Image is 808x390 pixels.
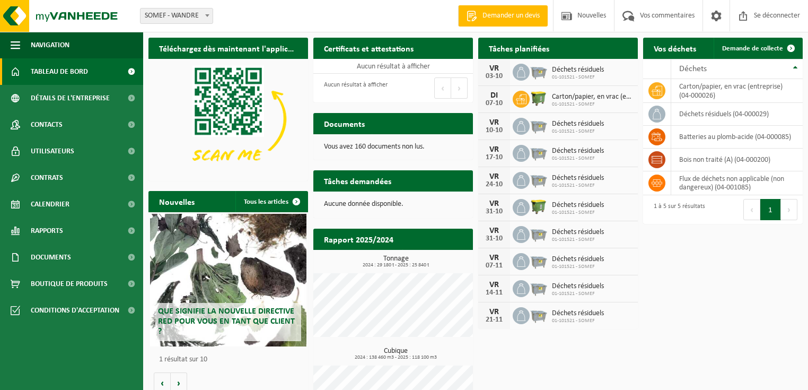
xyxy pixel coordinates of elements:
img: WB-2500-GAL-GY-04 [530,170,548,188]
font: Demander un devis [482,12,540,20]
font: Documents [31,254,71,262]
font: Rapports [31,227,63,235]
font: VR [489,227,499,235]
font: DI [490,91,498,100]
font: Vos déchets [654,45,696,54]
font: Déchets résiduels [552,255,604,263]
font: Nouvelles [577,12,606,20]
font: 01-101521 - SOMEF [552,318,595,324]
font: Détails de l'entreprise [31,94,110,102]
font: Déchets résiduels [552,228,604,236]
font: 1 à 5 sur 5 résultats [654,203,705,210]
font: Vos commentaires [640,12,695,20]
font: VR [489,308,499,316]
font: VR [489,200,499,208]
font: 01-101521 - SOMEF [552,237,595,242]
font: VR [489,172,499,181]
font: VR [489,64,499,73]
font: Aucune donnée disponible. [324,200,403,208]
font: Aucun résultat à afficher [324,82,388,88]
font: 01-101521 - SOMEF [552,210,595,215]
font: 01-101521 - SOMEF [552,128,595,134]
font: 31-10 [486,207,503,215]
font: Tableau de bord [31,68,88,76]
font: 07-11 [486,262,503,270]
font: Déchets résiduels [552,66,604,74]
img: WB-1100-HPE-GN-51 [530,89,548,107]
a: Demander un devis [458,5,548,27]
font: 03-10 [486,72,503,80]
font: 10-10 [486,126,503,134]
font: batteries au plomb-acide (04-000085) [679,133,791,141]
font: Tonnage [383,255,409,263]
font: bois non traité (A) (04-000200) [679,156,770,164]
a: Tous les articles [235,191,307,212]
font: Déchets résiduels [552,147,604,155]
font: 2024 : 29 180 t - 2025 : 25 840 t [363,262,429,268]
font: 17-10 [486,153,503,161]
button: 1 [760,199,781,220]
font: flux de déchets non applicable (non dangereux) (04-001085) [679,175,784,192]
font: carton/papier, en vrac (entreprise) (04-000026) [679,83,783,99]
font: Déchets résiduels [552,174,604,182]
font: Tâches planifiées [489,45,549,54]
font: Téléchargez dès maintenant l'application Vanheede+ ! [159,45,353,54]
font: VR [489,254,499,262]
font: Déchets résiduels [552,282,604,290]
font: Documents [324,120,365,129]
font: Conditions d'acceptation [31,307,119,315]
font: Déchets résiduels [552,309,604,317]
img: WB-2500-GAL-GY-04 [530,143,548,161]
font: Certificats et attestations [324,45,414,54]
font: Tâches demandées [324,178,391,186]
font: Que signifie la nouvelle directive RED pour vous en tant que client ? [158,307,295,336]
font: 1 résultat sur 10 [159,356,207,363]
font: Carton/papier, en vrac (entreprise) [552,93,655,101]
font: 01-101521 - SOMEF [552,101,595,107]
font: VR [489,281,499,289]
font: 31-10 [486,235,503,242]
a: Demande de collecte [714,38,802,59]
span: SOMEF - WANDRE [140,8,213,24]
img: WB-2500-GAL-GY-04 [530,279,548,297]
font: Déchets résiduels [552,201,604,209]
font: 14-11 [486,289,503,297]
font: Demande de collecte [722,45,783,52]
button: Suivant [451,77,468,99]
font: Aucun résultat à afficher [357,63,430,71]
img: WB-2500-GAL-GY-04 [530,62,548,80]
font: Tous les articles [244,198,288,205]
img: WB-2500-GAL-GY-04 [530,116,548,134]
font: Contrats [31,174,63,182]
button: Précédent [743,199,760,220]
font: Contacts [31,121,63,129]
font: Navigation [31,41,69,49]
img: Téléchargez l'application VHEPlus [148,59,308,179]
img: WB-2500-GAL-GY-04 [530,252,548,270]
font: 01-101521 - SOMEF [552,291,595,297]
font: Cubique [384,347,408,355]
font: 01-101521 - SOMEF [552,264,595,270]
font: Se déconnecter [754,12,800,20]
img: WB-2500-GAL-GY-04 [530,306,548,324]
font: Utilisateurs [31,148,74,155]
font: Calendrier [31,201,69,209]
font: déchets résiduels (04-000029) [679,110,769,118]
img: WB-2500-GAL-GY-04 [530,224,548,242]
font: 21-11 [486,316,503,324]
button: Précédent [434,77,451,99]
font: SOMEF - WANDRE [145,12,199,20]
font: Rapport 2025/2024 [324,236,393,245]
font: 01-101521 - SOMEF [552,183,595,188]
font: 01-101521 - SOMEF [552,74,595,80]
font: 1 [768,206,772,214]
a: Que signifie la nouvelle directive RED pour vous en tant que client ? [150,214,306,346]
img: WB-1100-HPE-GN-51 [530,197,548,215]
font: 24-10 [486,180,503,188]
font: VR [489,118,499,127]
font: Vous avez 160 documents non lus. [324,143,425,151]
font: Déchets [679,65,707,73]
font: Déchets résiduels [552,120,604,128]
font: 2024 : 138 460 m3 - 2025 : 118 100 m3 [355,354,437,360]
span: SOMEF - WANDRE [140,8,213,23]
